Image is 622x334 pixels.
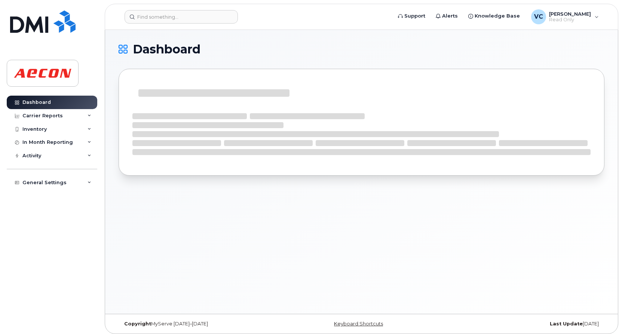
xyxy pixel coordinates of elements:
[334,321,383,327] a: Keyboard Shortcuts
[119,321,281,327] div: MyServe [DATE]–[DATE]
[124,321,151,327] strong: Copyright
[442,321,604,327] div: [DATE]
[550,321,583,327] strong: Last Update
[133,44,200,55] span: Dashboard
